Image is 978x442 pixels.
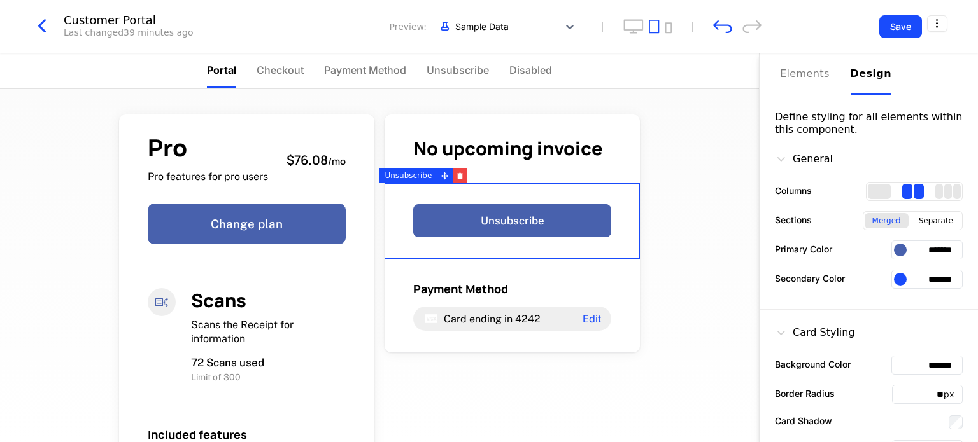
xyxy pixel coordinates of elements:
div: px [944,388,962,401]
button: Select action [927,15,947,32]
button: tablet [649,19,660,34]
button: Unsubscribe [413,204,611,237]
span: Payment Method [413,281,508,296]
span: No upcoming invoice [413,135,603,161]
span: Limit of 300 [191,372,241,382]
label: Secondary Color [775,272,845,285]
div: Unsubscribe [379,168,437,183]
div: Last changed 39 minutes ago [64,26,193,39]
div: General [775,151,833,167]
button: Change plan [148,204,346,244]
span: Preview: [390,20,427,33]
span: Edit [583,314,601,324]
div: Design [851,66,891,81]
span: Included features [148,427,247,442]
span: Checkout [257,62,304,78]
div: Define styling for all elements within this component. [775,111,963,136]
span: Payment Method [324,62,406,78]
span: 4242 [515,313,541,325]
div: 2 columns [902,184,924,199]
span: Scans the Receipt for information [191,319,294,345]
label: Background Color [775,357,851,371]
label: Card Shadow [775,414,832,427]
div: undo [713,20,732,33]
div: Separate [911,213,961,228]
i: entitlements [148,288,176,316]
label: Sections [775,213,812,226]
button: Save [879,15,922,38]
label: Primary Color [775,242,832,256]
i: visa [423,311,439,326]
button: desktop [623,19,644,34]
div: redo [742,20,762,33]
span: $76.08 [287,151,328,169]
label: Columns [775,184,812,197]
span: Unsubscribe [427,62,489,78]
label: Border Radius [775,387,835,400]
div: 1 columns [868,184,891,199]
span: 72 Scans used [191,356,264,369]
div: Card Styling [775,325,855,340]
div: Elements [780,66,835,81]
div: 3 columns [935,184,961,199]
span: Portal [207,62,236,78]
div: Merged [865,213,909,228]
div: Choose Sub Page [780,53,958,95]
div: Customer Portal [64,15,193,26]
span: Pro [148,136,268,160]
button: mobile [665,22,672,34]
span: Scans [191,287,246,313]
sub: / mo [328,155,346,168]
span: Disabled [509,62,552,78]
span: Pro features for pro users [148,170,268,184]
span: Card ending in [444,313,513,325]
